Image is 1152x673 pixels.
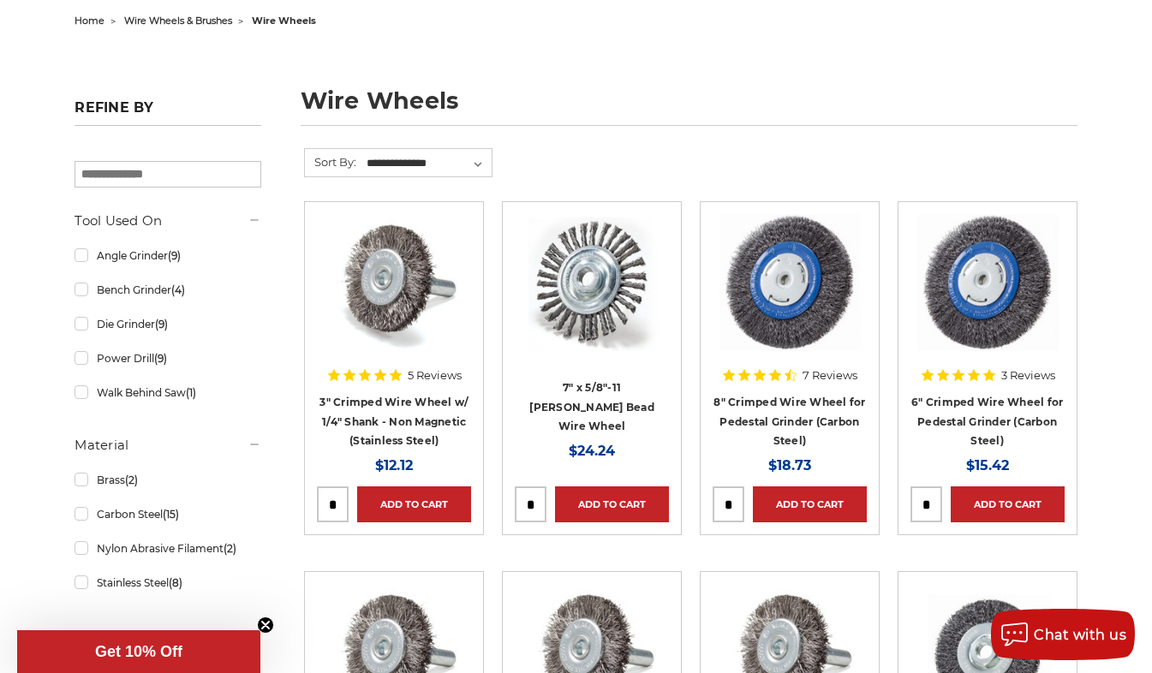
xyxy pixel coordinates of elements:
[75,15,104,27] a: home
[163,508,179,521] span: (15)
[75,378,260,408] a: Walk Behind Saw
[171,283,185,296] span: (4)
[515,214,669,368] a: 7" x 5/8"-11 Stringer Bead Wire Wheel
[753,486,867,522] a: Add to Cart
[523,214,660,351] img: 7" x 5/8"-11 Stringer Bead Wire Wheel
[124,15,232,27] a: wire wheels & brushes
[1034,627,1126,643] span: Chat with us
[257,616,274,634] button: Close teaser
[75,465,260,495] a: Brass
[803,370,857,381] span: 7 Reviews
[75,533,260,563] a: Nylon Abrasive Filament
[911,396,1063,447] a: 6" Crimped Wire Wheel for Pedestal Grinder (Carbon Steel)
[966,457,1009,473] span: $15.42
[155,318,168,331] span: (9)
[916,214,1059,351] img: 6" Crimped Wire Wheel for Pedestal Grinder
[364,151,492,176] select: Sort By:
[75,309,260,339] a: Die Grinder
[1001,370,1055,381] span: 3 Reviews
[154,352,167,365] span: (9)
[252,15,316,27] span: wire wheels
[718,214,862,351] img: 8" Crimped Wire Wheel for Pedestal Grinder
[357,486,471,522] a: Add to Cart
[301,89,1077,126] h1: wire wheels
[408,370,462,381] span: 5 Reviews
[75,211,260,231] h5: Tool Used On
[317,214,471,368] a: Crimped Wire Wheel with Shank Non Magnetic
[75,625,260,646] h5: Other
[529,381,654,432] a: 7" x 5/8"-11 [PERSON_NAME] Bead Wire Wheel
[375,457,413,473] span: $12.12
[713,396,865,447] a: 8" Crimped Wire Wheel for Pedestal Grinder (Carbon Steel)
[569,443,615,459] span: $24.24
[991,609,1135,660] button: Chat with us
[305,149,356,175] label: Sort By:
[168,249,181,262] span: (9)
[186,386,196,399] span: (1)
[768,457,811,473] span: $18.73
[224,542,236,555] span: (2)
[75,343,260,373] a: Power Drill
[17,630,260,673] div: Get 10% OffClose teaser
[325,214,463,351] img: Crimped Wire Wheel with Shank Non Magnetic
[75,499,260,529] a: Carbon Steel
[75,435,260,456] h5: Material
[75,241,260,271] a: Angle Grinder
[319,396,469,447] a: 3" Crimped Wire Wheel w/ 1/4" Shank - Non Magnetic (Stainless Steel)
[713,214,867,368] a: 8" Crimped Wire Wheel for Pedestal Grinder
[910,214,1065,368] a: 6" Crimped Wire Wheel for Pedestal Grinder
[951,486,1065,522] a: Add to Cart
[125,473,138,486] span: (2)
[169,576,182,589] span: (8)
[95,643,182,660] span: Get 10% Off
[75,568,260,598] a: Stainless Steel
[555,486,669,522] a: Add to Cart
[75,99,260,126] h5: Refine by
[75,275,260,305] a: Bench Grinder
